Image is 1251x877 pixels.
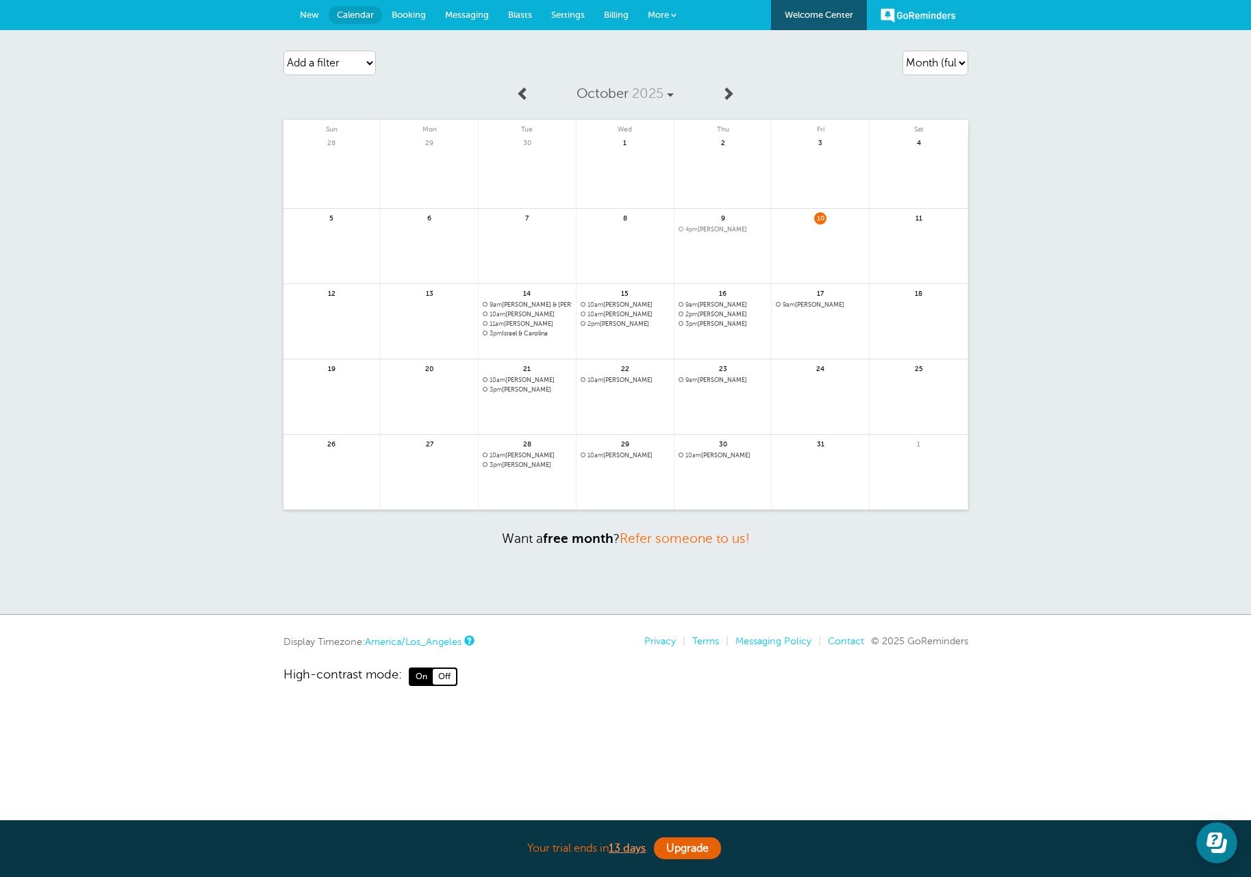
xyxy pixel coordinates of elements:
span: Sun [283,120,381,134]
a: 3pm[PERSON_NAME] [483,386,572,394]
span: 3pm [490,461,502,468]
a: 10am[PERSON_NAME] [581,301,670,309]
a: 10am[PERSON_NAME] [483,452,572,459]
span: 23 [717,363,729,373]
a: 10am[PERSON_NAME] [483,311,572,318]
span: 30 [717,438,729,448]
span: Maria Castillo [483,386,572,394]
span: 13 [423,288,435,298]
span: 9 [717,212,729,223]
span: Joe [483,377,572,384]
span: 18 [913,288,925,298]
span: 17 [814,288,826,298]
a: 10am[PERSON_NAME] [581,311,670,318]
a: 10am[PERSON_NAME] [581,452,670,459]
a: 10am[PERSON_NAME] [483,377,572,384]
span: 10am [587,301,603,308]
span: 10am [490,311,505,318]
span: 15 [619,288,631,298]
span: Blasts [508,10,532,20]
span: Tue [479,120,576,134]
span: 31 [814,438,826,448]
span: 27 [423,438,435,448]
span: Settings [551,10,585,20]
span: Off [433,669,456,684]
span: Erica Hernandez [483,452,572,459]
span: 8 [619,212,631,223]
a: 10am[PERSON_NAME] [581,377,670,384]
span: 11am [490,320,504,327]
span: Manny Rodriguez [483,461,572,469]
span: 4 [913,137,925,147]
a: 3pmIsrael & Carolina [483,330,572,338]
a: 2pm[PERSON_NAME] [581,320,670,328]
span: Patricia Haupt [679,452,768,459]
span: 9am [685,377,698,383]
span: 3pm [490,386,502,393]
span: 14 [521,288,533,298]
span: Iris Zamora [679,377,768,384]
a: 9am[PERSON_NAME] [776,301,865,309]
span: Fri [772,120,869,134]
span: Wed [577,120,674,134]
li: | [719,635,729,647]
span: 5 [325,212,338,223]
span: 24 [814,363,826,373]
span: Mon [381,120,478,134]
span: 3pm [685,320,698,327]
span: Guillermo [679,301,768,309]
a: Privacy [644,635,676,646]
span: Messaging [445,10,489,20]
a: 2pm[PERSON_NAME] [679,311,768,318]
span: Booking [392,10,426,20]
a: 13 days [609,842,646,854]
span: 10 [814,212,826,223]
a: 3pm[PERSON_NAME] [483,461,572,469]
span: Gregg [581,311,670,318]
span: New [300,10,319,20]
span: 25 [913,363,925,373]
span: Israel &amp; Carolina [483,330,572,338]
span: 1 [913,438,925,448]
span: 10am [685,452,701,459]
span: Sandra [581,320,670,328]
span: 29 [619,438,631,448]
div: Your trial ends in . [283,834,968,863]
span: October [577,86,629,101]
span: 2pm [587,320,600,327]
a: October 2025 [537,79,713,109]
a: This is the timezone being used to display dates and times to you on this device. Click the timez... [464,636,472,645]
a: 11am[PERSON_NAME] [483,320,572,328]
a: 4pm[PERSON_NAME] [679,226,768,233]
span: 3pm [490,330,502,337]
span: 4pm [685,226,698,233]
span: 19 [325,363,338,373]
div: Display Timezone: [283,635,472,648]
a: High-contrast mode: On Off [283,668,968,685]
span: 10am [587,311,603,318]
span: High-contrast mode: [283,668,402,685]
a: America/Los_Angeles [365,636,462,647]
span: Billing [604,10,629,20]
a: 9am[PERSON_NAME] [679,377,768,384]
li: | [676,635,685,647]
a: Calendar [329,6,382,24]
span: Donna [679,311,768,318]
span: 2025 [632,86,664,101]
a: Upgrade [654,837,721,859]
a: 9am[PERSON_NAME] [679,301,768,309]
span: 28 [325,137,338,147]
span: 30 [521,137,533,147]
span: Jose [581,301,670,309]
span: Sat [870,120,968,134]
span: Steve Bickford [776,301,865,309]
span: 28 [521,438,533,448]
span: 29 [423,137,435,147]
span: 6 [423,212,435,223]
span: 26 [325,438,338,448]
span: Sandra Gonyon [581,377,670,384]
span: More [648,10,669,20]
span: Thu [674,120,772,134]
span: 10am [490,377,505,383]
